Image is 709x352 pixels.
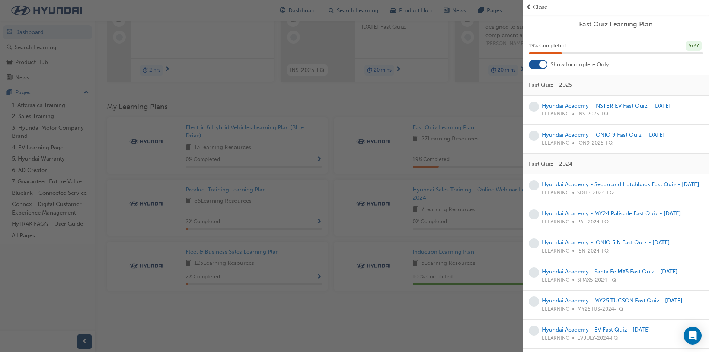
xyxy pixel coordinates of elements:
[542,268,678,275] a: Hyundai Academy - Santa Fe MX5 Fast Quiz - [DATE]
[542,102,671,109] a: Hyundai Academy - INSTER EV Fast Quiz - [DATE]
[542,181,699,188] a: Hyundai Academy - Sedan and Hatchback Fast Quiz - [DATE]
[529,102,539,112] span: learningRecordVerb_NONE-icon
[577,334,618,343] span: EVJULY-2024-FQ
[686,41,702,51] div: 5 / 27
[542,247,569,256] span: ELEARNING
[542,131,665,138] a: Hyundai Academy - IONIQ 9 Fast Quiz - [DATE]
[529,267,539,278] span: learningRecordVerb_NONE-icon
[529,131,539,141] span: learningRecordVerb_NONE-icon
[550,60,609,69] span: Show Incomplete Only
[526,3,706,12] button: prev-iconClose
[577,305,623,314] span: MY25TUS-2024-FQ
[542,334,569,343] span: ELEARNING
[529,180,539,190] span: learningRecordVerb_NONE-icon
[577,189,614,197] span: SDHB-2024-FQ
[542,239,670,246] a: Hyundai Academy - IONIQ 5 N Fast Quiz - [DATE]
[577,276,616,285] span: SFMX5-2024-FQ
[577,110,608,118] span: INS-2025-FQ
[684,327,702,345] div: Open Intercom Messenger
[542,110,569,118] span: ELEARNING
[529,20,703,29] a: Fast Quiz Learning Plan
[529,209,539,219] span: learningRecordVerb_NONE-icon
[542,297,683,304] a: Hyundai Academy - MY25 TUCSON Fast Quiz - [DATE]
[577,218,609,226] span: PAL-2024-FQ
[577,247,609,256] span: I5N-2024-FQ
[529,238,539,248] span: learningRecordVerb_NONE-icon
[542,218,569,226] span: ELEARNING
[542,210,681,217] a: Hyundai Academy - MY24 Palisade Fast Quiz - [DATE]
[526,3,531,12] span: prev-icon
[529,160,572,168] span: Fast Quiz - 2024
[542,305,569,314] span: ELEARNING
[533,3,547,12] span: Close
[529,42,566,50] span: 19 % Completed
[529,326,539,336] span: learningRecordVerb_NONE-icon
[542,276,569,285] span: ELEARNING
[529,296,539,307] span: learningRecordVerb_NONE-icon
[577,139,613,148] span: ION9-2025-FQ
[542,326,650,333] a: Hyundai Academy - EV Fast Quiz - [DATE]
[542,189,569,197] span: ELEARNING
[542,139,569,148] span: ELEARNING
[529,81,572,89] span: Fast Quiz - 2025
